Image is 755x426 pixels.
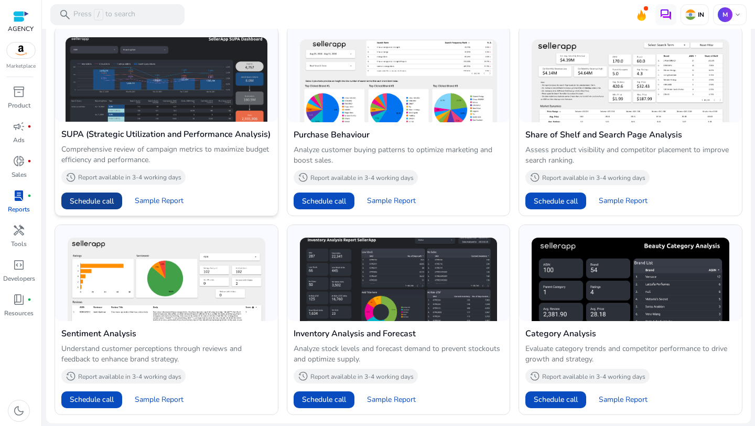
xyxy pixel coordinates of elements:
[135,196,184,206] span: Sample Report
[310,174,414,182] p: Report available in 3-4 working days
[590,391,656,408] button: Sample Report
[13,404,25,417] span: dark_mode
[294,327,504,340] h4: Inventory Analysis and Forecast
[367,395,416,405] span: Sample Report
[294,193,354,209] button: Schedule call
[13,155,25,167] span: donut_small
[61,144,272,165] p: Comprehensive review of campaign metrics to maximize budget efficiency and performance.
[61,327,272,340] h4: Sentiment Analysis
[27,297,31,302] span: fiber_manual_record
[294,129,504,141] h4: Purchase Behaviour
[696,10,704,19] p: IN
[734,10,742,19] span: keyboard_arrow_down
[13,224,25,237] span: handyman
[542,174,645,182] p: Report available in 3-4 working days
[11,239,27,249] p: Tools
[525,391,586,408] button: Schedule call
[4,308,34,318] p: Resources
[294,145,504,166] p: Analyze customer buying patterns to optimize marketing and boost sales.
[13,293,25,306] span: book_4
[294,344,504,365] p: Analyze stock levels and forecast demand to prevent stockouts and optimize supply.
[359,193,424,209] button: Sample Report
[27,124,31,129] span: fiber_manual_record
[525,129,736,141] h4: Share of Shelf and Search Page Analysis
[66,371,76,381] span: history_2
[70,196,114,207] span: Schedule call
[530,172,540,183] span: history_2
[302,196,346,207] span: Schedule call
[525,145,736,166] p: Assess product visibility and competitor placement to improve search ranking.
[12,170,27,179] p: Sales
[534,196,578,207] span: Schedule call
[27,159,31,163] span: fiber_manual_record
[61,344,272,365] p: Understand customer perceptions through reviews and feedback to enhance brand strategy.
[685,9,696,20] img: in.svg
[718,7,732,22] p: M
[298,371,308,381] span: history_2
[525,193,586,209] button: Schedule call
[302,394,346,405] span: Schedule call
[367,196,416,206] span: Sample Report
[94,9,103,20] span: /
[13,86,25,98] span: inventory_2
[599,395,648,405] span: Sample Report
[8,101,30,110] p: Product
[359,391,424,408] button: Sample Report
[294,391,354,408] button: Schedule call
[135,395,184,405] span: Sample Report
[13,189,25,202] span: lab_profile
[8,24,34,34] p: AGENCY
[525,327,736,340] h4: Category Analysis
[3,274,35,283] p: Developers
[542,372,645,381] p: Report available in 3-4 working days
[530,371,540,381] span: history_2
[13,120,25,133] span: campaign
[7,42,35,58] img: amazon.svg
[73,9,135,20] p: Press to search
[13,259,25,271] span: code_blocks
[8,205,30,214] p: Reports
[59,8,71,21] span: search
[310,372,414,381] p: Report available in 3-4 working days
[534,394,578,405] span: Schedule call
[70,394,114,405] span: Schedule call
[78,173,181,182] p: Report available in 3-4 working days
[126,391,192,408] button: Sample Report
[61,128,272,141] h4: SUPA (Strategic Utilization and Performance Analysis)
[13,135,25,145] p: Ads
[599,196,648,206] span: Sample Report
[61,391,122,408] button: Schedule call
[126,193,192,209] button: Sample Report
[298,172,308,183] span: history_2
[590,193,656,209] button: Sample Report
[525,344,736,365] p: Evaluate category trends and competitor performance to drive growth and strategy.
[61,193,122,209] button: Schedule call
[66,172,76,183] span: history_2
[27,194,31,198] span: fiber_manual_record
[6,62,36,70] p: Marketplace
[78,372,181,381] p: Report available in 3-4 working days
